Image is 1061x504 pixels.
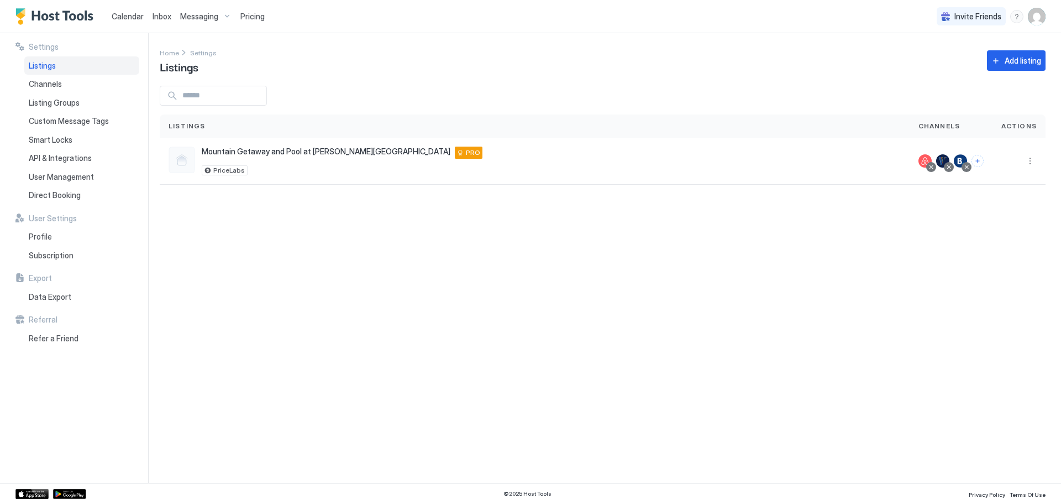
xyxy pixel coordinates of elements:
span: PRO [466,148,480,158]
span: Refer a Friend [29,334,78,344]
div: menu [1023,154,1037,168]
div: User profile [1028,8,1046,25]
span: Terms Of Use [1010,491,1046,498]
span: User Settings [29,214,77,224]
span: Direct Booking [29,190,81,200]
span: Profile [29,232,52,242]
button: Connect channels [971,155,984,167]
span: Home [160,49,179,57]
a: Listing Groups [24,93,139,112]
span: Channels [29,79,62,89]
span: Smart Locks [29,135,72,145]
a: Inbox [153,11,171,22]
input: Input Field [178,86,266,105]
a: Subscription [24,246,139,265]
span: Listings [29,61,56,71]
span: Privacy Policy [969,491,1005,498]
div: Add listing [1005,55,1041,66]
a: Listings [24,56,139,75]
a: User Management [24,168,139,186]
span: Subscription [29,251,73,261]
span: Settings [190,49,217,57]
a: API & Integrations [24,149,139,168]
span: Actions [1001,121,1037,131]
div: Breadcrumb [160,46,179,58]
span: Data Export [29,292,71,302]
span: Invite Friends [954,12,1001,22]
div: Breadcrumb [190,46,217,58]
span: Listings [160,58,198,75]
a: Data Export [24,288,139,306]
span: Pricing [240,12,265,22]
a: Host Tools Logo [15,8,98,25]
a: Profile [24,227,139,246]
span: Settings [29,42,59,52]
span: API & Integrations [29,153,92,163]
a: Smart Locks [24,131,139,149]
a: App Store [15,489,49,499]
span: Export [29,273,52,283]
span: Listing Groups [29,98,80,108]
a: Refer a Friend [24,329,139,348]
a: Terms Of Use [1010,488,1046,500]
span: Mountain Getaway and Pool at [PERSON_NAME][GEOGRAPHIC_DATA] [202,147,450,157]
div: menu [1010,10,1023,23]
span: Channels [918,121,960,131]
a: Google Play Store [53,489,86,499]
span: © 2025 Host Tools [503,490,551,497]
button: More options [1023,154,1037,168]
a: Custom Message Tags [24,112,139,131]
a: Home [160,46,179,58]
span: Referral [29,315,57,325]
span: Calendar [112,12,144,21]
a: Channels [24,75,139,93]
span: Inbox [153,12,171,21]
span: Listings [169,121,206,131]
a: Direct Booking [24,186,139,205]
span: User Management [29,172,94,182]
span: Messaging [180,12,218,22]
a: Calendar [112,11,144,22]
button: Add listing [987,50,1046,71]
span: Custom Message Tags [29,116,109,126]
a: Settings [190,46,217,58]
a: Privacy Policy [969,488,1005,500]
